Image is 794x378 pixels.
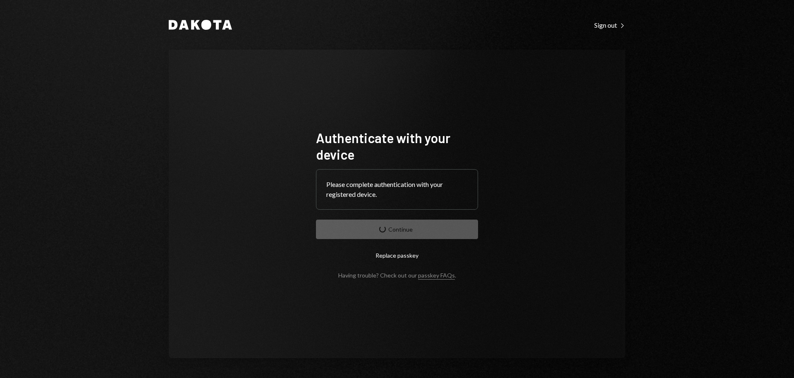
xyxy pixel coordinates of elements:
a: Sign out [594,20,625,29]
button: Replace passkey [316,246,478,265]
a: passkey FAQs [418,272,455,280]
div: Sign out [594,21,625,29]
div: Please complete authentication with your registered device. [326,179,468,199]
div: Having trouble? Check out our . [338,272,456,279]
h1: Authenticate with your device [316,129,478,163]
